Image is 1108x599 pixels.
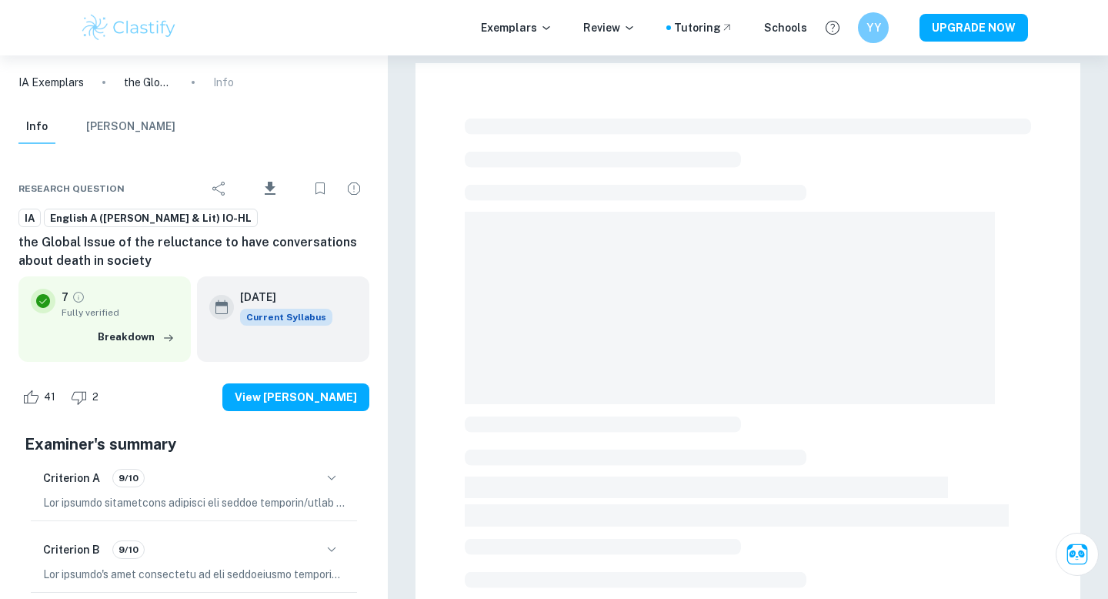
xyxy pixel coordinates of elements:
p: 7 [62,289,68,306]
div: Dislike [67,385,107,410]
button: Info [18,110,55,144]
a: Tutoring [674,19,733,36]
button: View [PERSON_NAME] [222,383,369,411]
button: YY [858,12,889,43]
span: IA [19,211,40,226]
button: Help and Feedback [819,15,846,41]
p: Info [213,74,234,91]
div: Like [18,385,64,410]
span: Research question [18,182,125,196]
div: Download [238,169,302,209]
span: 9/10 [113,471,144,485]
a: IA Exemplars [18,74,84,91]
div: Share [204,173,235,204]
span: 41 [35,390,64,405]
span: 9/10 [113,543,144,557]
h6: YY [865,19,883,36]
p: Exemplars [481,19,552,36]
p: the Global Issue of the reluctance to have conversations about death in society [124,74,173,91]
p: Lor ipsumdo's amet consectetu ad eli seddoeiusmo temporincid, ut labo etdolor magna aliquaenimad ... [43,566,345,583]
div: Report issue [339,173,369,204]
a: English A ([PERSON_NAME] & Lit) IO-HL [44,209,258,228]
div: Bookmark [305,173,335,204]
p: Review [583,19,636,36]
span: Fully verified [62,306,179,320]
button: Breakdown [94,326,179,349]
h5: Examiner's summary [25,433,363,456]
button: UPGRADE NOW [919,14,1028,42]
span: English A ([PERSON_NAME] & Lit) IO-HL [45,211,257,226]
a: IA [18,209,41,228]
h6: [DATE] [240,289,320,306]
span: Current Syllabus [240,309,332,326]
button: [PERSON_NAME] [86,110,175,144]
h6: Criterion B [43,541,100,558]
div: This exemplar is based on the current syllabus. Feel free to refer to it for inspiration/ideas wh... [240,309,332,326]
a: Schools [764,19,807,36]
span: 2 [84,390,107,405]
h6: the Global Issue of the reluctance to have conversations about death in society [18,233,369,270]
img: Clastify logo [80,12,178,43]
a: Grade fully verified [72,290,85,304]
h6: Criterion A [43,470,100,487]
button: Ask Clai [1056,533,1099,576]
p: Lor ipsumdo sitametcons adipisci eli seddoe temporin/utlab et dol magnaa enima mi veniamquis no e... [43,494,345,511]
